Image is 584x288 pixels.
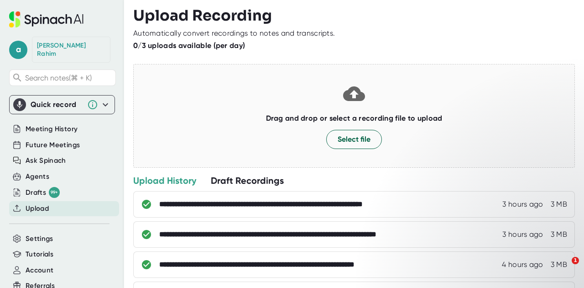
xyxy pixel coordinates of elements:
button: Drafts 99+ [26,187,60,198]
h3: Upload Recording [133,7,575,24]
div: Draft Recordings [211,175,284,187]
b: Drag and drop or select a recording file to upload [266,114,443,123]
div: Automatically convert recordings to notes and transcripts. [133,29,335,38]
button: Select file [326,130,382,149]
button: Agents [26,171,49,182]
button: Settings [26,234,53,244]
button: Ask Spinach [26,155,66,166]
div: Abdul Rahim [37,42,105,58]
span: 1 [572,257,579,264]
iframe: Intercom live chat [553,257,575,279]
div: Quick record [13,96,111,114]
button: Tutorials [26,249,53,260]
div: 3 MB [551,260,567,269]
b: 0/3 uploads available (per day) [133,41,245,50]
div: 99+ [49,187,60,198]
button: Future Meetings [26,140,80,150]
button: Account [26,265,53,276]
div: Upload History [133,175,196,187]
div: Quick record [31,100,83,109]
button: Meeting History [26,124,78,134]
span: Search notes (⌘ + K) [25,74,113,82]
div: Drafts [26,187,60,198]
button: Upload [26,203,49,214]
div: 10/1/2025, 7:53:06 AM [502,260,543,269]
span: a [9,41,27,59]
span: Select file [338,134,370,145]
